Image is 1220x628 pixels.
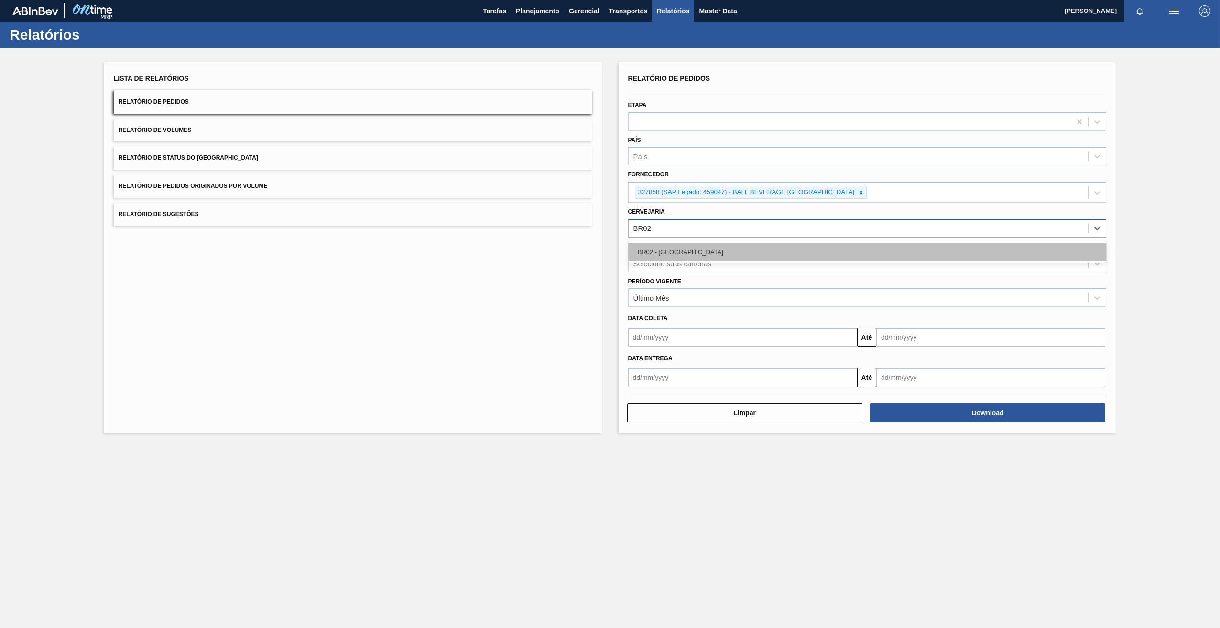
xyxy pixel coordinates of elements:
[114,75,189,82] span: Lista de Relatórios
[633,152,648,161] div: País
[628,243,1107,261] div: BR02 - [GEOGRAPHIC_DATA]
[1124,4,1155,18] button: Notificações
[876,368,1105,387] input: dd/mm/yyyy
[12,7,58,15] img: TNhmsLtSVTkK8tSr43FrP2fwEKptu5GPRR3wAAAABJRU5ErkJggg==
[628,355,673,362] span: Data entrega
[114,90,592,114] button: Relatório de Pedidos
[119,183,268,189] span: Relatório de Pedidos Originados por Volume
[609,5,647,17] span: Transportes
[119,154,258,161] span: Relatório de Status do [GEOGRAPHIC_DATA]
[628,171,669,178] label: Fornecedor
[628,137,641,143] label: País
[628,75,710,82] span: Relatório de Pedidos
[657,5,689,17] span: Relatórios
[114,174,592,198] button: Relatório de Pedidos Originados por Volume
[628,208,665,215] label: Cervejaria
[699,5,737,17] span: Master Data
[483,5,506,17] span: Tarefas
[857,328,876,347] button: Até
[569,5,599,17] span: Gerencial
[516,5,559,17] span: Planejamento
[633,259,711,267] div: Selecione suas carteiras
[628,102,647,108] label: Etapa
[635,186,856,198] div: 327858 (SAP Legado: 459047) - BALL BEVERAGE [GEOGRAPHIC_DATA]
[628,278,681,285] label: Período Vigente
[114,203,592,226] button: Relatório de Sugestões
[876,328,1105,347] input: dd/mm/yyyy
[114,119,592,142] button: Relatório de Volumes
[1168,5,1180,17] img: userActions
[119,211,199,217] span: Relatório de Sugestões
[628,328,857,347] input: dd/mm/yyyy
[628,315,668,322] span: Data coleta
[627,403,862,422] button: Limpar
[633,294,669,302] div: Último Mês
[119,127,191,133] span: Relatório de Volumes
[119,98,189,105] span: Relatório de Pedidos
[10,29,179,40] h1: Relatórios
[857,368,876,387] button: Até
[628,368,857,387] input: dd/mm/yyyy
[114,146,592,170] button: Relatório de Status do [GEOGRAPHIC_DATA]
[870,403,1105,422] button: Download
[1199,5,1210,17] img: Logout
